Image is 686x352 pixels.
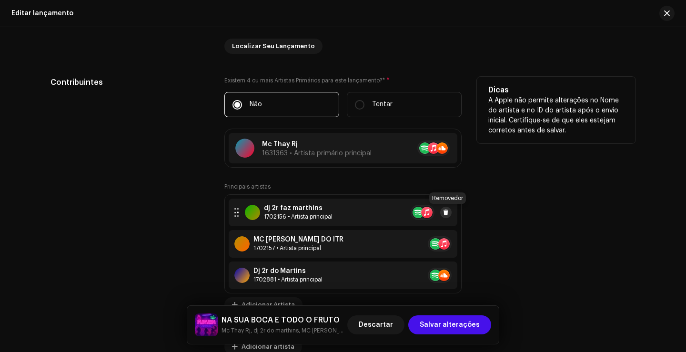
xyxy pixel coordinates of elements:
[242,295,295,314] span: Adicionar Artista
[408,315,491,334] button: Salvar alterações
[253,268,306,274] font: Dj 2r do Martins
[222,314,343,326] h5: NA SUA BOCA E TODO O FRUTO
[420,315,480,334] span: Salvar alterações
[222,316,340,324] font: NA SUA BOCA E TODO O FRUTO
[224,297,303,312] button: Adicionar Artista
[264,205,323,211] font: dj 2r faz marthins
[253,277,323,282] font: 1702881 • Artista principal
[253,236,343,243] font: MC [PERSON_NAME] DO ITR
[224,184,271,190] font: Principais artistas
[253,245,321,251] font: 1702157 • Artista principal
[488,84,624,96] h5: Dicas
[232,37,315,56] span: Localizar Seu Lançamento
[264,214,333,220] font: 1702156 • Artista principal
[242,343,294,350] font: Adicionar artista
[347,315,404,334] button: Descartar
[195,313,218,336] img: d4801a2f-a706-4605-9687-85101ac67021
[253,244,343,252] div: Artista principal
[372,101,393,108] font: Tentar
[488,96,624,136] p: A Apple não permite alterações no Nome do artista e no ID do artista após o envio inicial. Certif...
[264,213,333,221] div: Artista principal
[253,276,323,283] div: Artista principal
[262,150,372,157] span: 1631363 • Artista primário principal
[359,322,393,328] font: Descartar
[250,101,262,108] font: Não
[224,77,462,84] label: Existem 4 ou mais Artistas Primários para este lançamento?*
[224,39,323,54] button: Localizar Seu Lançamento
[222,326,343,335] small: NA SUA BOCA E TODO O FRUTO
[262,141,298,148] font: Mc Thay Rj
